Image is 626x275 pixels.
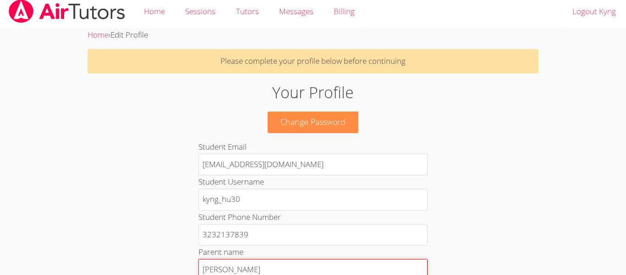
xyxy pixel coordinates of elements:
[88,49,538,73] p: Please complete your profile below before continuing
[198,212,281,222] label: Student Phone Number
[88,29,109,40] a: Home
[279,6,313,17] span: Messages
[198,247,243,257] label: Parent name
[110,29,148,40] span: Edit Profile
[268,112,358,133] a: Change Password
[198,141,247,152] label: Student Email
[88,28,538,42] div: ›
[144,81,482,104] h1: Your Profile
[198,176,264,187] label: Student Username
